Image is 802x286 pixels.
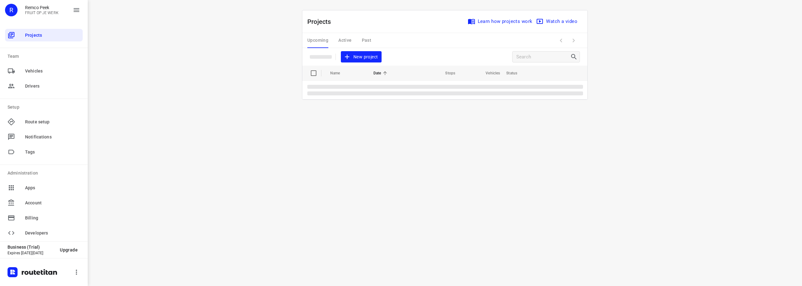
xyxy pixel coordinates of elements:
[555,34,567,47] span: Previous Page
[8,104,83,111] p: Setup
[5,131,83,143] div: Notifications
[25,32,80,39] span: Projects
[25,68,80,74] span: Vehicles
[5,227,83,239] div: Developers
[25,149,80,155] span: Tags
[307,17,336,26] p: Projects
[55,244,83,256] button: Upgrade
[570,53,580,61] div: Search
[25,185,80,191] span: Apps
[516,52,570,62] input: Search projects
[25,215,80,221] span: Billing
[5,29,83,41] div: Projects
[5,116,83,128] div: Route setup
[8,53,83,60] p: Team
[5,197,83,209] div: Account
[25,11,59,15] p: FRUIT OP JE WERK
[25,134,80,140] span: Notifications
[25,5,59,10] p: Remco Peek
[477,69,500,77] span: Vehicles
[8,251,55,255] p: Expires [DATE][DATE]
[60,247,78,252] span: Upgrade
[8,170,83,176] p: Administration
[5,146,83,158] div: Tags
[341,51,382,63] button: New project
[5,65,83,77] div: Vehicles
[437,69,455,77] span: Stops
[25,119,80,125] span: Route setup
[506,69,525,77] span: Status
[25,230,80,236] span: Developers
[567,34,580,47] span: Next Page
[25,83,80,89] span: Drivers
[330,69,348,77] span: Name
[373,69,389,77] span: Date
[5,212,83,224] div: Billing
[5,4,18,16] div: R
[5,181,83,194] div: Apps
[345,53,378,61] span: New project
[8,245,55,250] p: Business (Trial)
[25,200,80,206] span: Account
[5,80,83,92] div: Drivers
